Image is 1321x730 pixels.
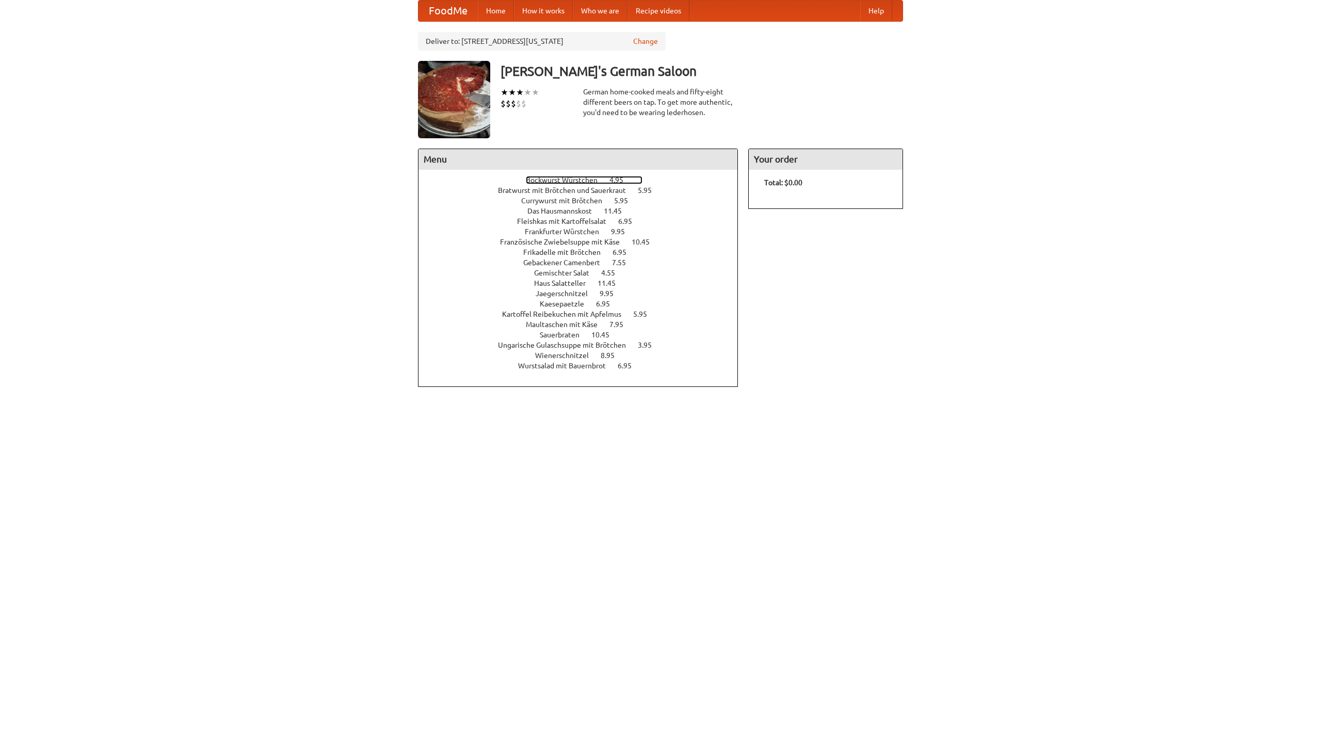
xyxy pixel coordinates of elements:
[501,87,508,98] li: ★
[591,331,620,339] span: 10.45
[596,300,620,308] span: 6.95
[523,248,646,256] a: Frikadelle mit Brötchen 6.95
[601,269,625,277] span: 4.55
[418,32,666,51] div: Deliver to: [STREET_ADDRESS][US_STATE]
[502,310,632,318] span: Kartoffel Reibekuchen mit Apfelmus
[500,238,630,246] span: Französische Zwiebelsuppe mit Käse
[618,217,642,225] span: 6.95
[534,269,600,277] span: Gemischter Salat
[517,217,617,225] span: Fleishkas mit Kartoffelsalat
[506,98,511,109] li: $
[540,300,629,308] a: Kaesepaetzle 6.95
[613,248,637,256] span: 6.95
[618,362,642,370] span: 6.95
[601,351,625,360] span: 8.95
[609,320,634,329] span: 7.95
[749,149,903,170] h4: Your order
[600,289,624,298] span: 9.95
[540,300,594,308] span: Kaesepaetzle
[540,331,629,339] a: Sauerbraten 10.45
[418,1,478,21] a: FoodMe
[604,207,632,215] span: 11.45
[764,179,802,187] b: Total: $0.00
[521,98,526,109] li: $
[534,279,635,287] a: Haus Salatteller 11.45
[514,1,573,21] a: How it works
[501,61,903,82] h3: [PERSON_NAME]'s German Saloon
[573,1,627,21] a: Who we are
[527,207,602,215] span: Das Hausmannskost
[535,351,599,360] span: Wienerschnitzel
[521,197,613,205] span: Currywurst mit Brötchen
[517,217,651,225] a: Fleishkas mit Kartoffelsalat 6.95
[525,228,644,236] a: Frankfurter Würstchen 9.95
[633,36,658,46] a: Change
[518,362,651,370] a: Wurstsalad mit Bauernbrot 6.95
[534,279,596,287] span: Haus Salatteller
[598,279,626,287] span: 11.45
[526,176,608,184] span: Bockwurst Würstchen
[498,341,636,349] span: Ungarische Gulaschsuppe mit Brötchen
[638,341,662,349] span: 3.95
[612,258,636,267] span: 7.55
[523,258,610,267] span: Gebackener Camenbert
[638,186,662,194] span: 5.95
[536,289,598,298] span: Jaegerschnitzel
[583,87,738,118] div: German home-cooked meals and fifty-eight different beers on tap. To get more authentic, you'd nee...
[418,61,490,138] img: angular.jpg
[501,98,506,109] li: $
[418,149,737,170] h4: Menu
[526,320,642,329] a: Maultaschen mit Käse 7.95
[632,238,660,246] span: 10.45
[500,238,669,246] a: Französische Zwiebelsuppe mit Käse 10.45
[536,289,633,298] a: Jaegerschnitzel 9.95
[521,197,647,205] a: Currywurst mit Brötchen 5.95
[535,351,634,360] a: Wienerschnitzel 8.95
[498,341,671,349] a: Ungarische Gulaschsuppe mit Brötchen 3.95
[609,176,634,184] span: 4.95
[526,320,608,329] span: Maultaschen mit Käse
[525,228,609,236] span: Frankfurter Würstchen
[614,197,638,205] span: 5.95
[860,1,892,21] a: Help
[502,310,666,318] a: Kartoffel Reibekuchen mit Apfelmus 5.95
[508,87,516,98] li: ★
[534,269,634,277] a: Gemischter Salat 4.55
[526,176,642,184] a: Bockwurst Würstchen 4.95
[478,1,514,21] a: Home
[633,310,657,318] span: 5.95
[531,87,539,98] li: ★
[627,1,689,21] a: Recipe videos
[523,258,645,267] a: Gebackener Camenbert 7.55
[516,87,524,98] li: ★
[527,207,641,215] a: Das Hausmannskost 11.45
[611,228,635,236] span: 9.95
[498,186,671,194] a: Bratwurst mit Brötchen und Sauerkraut 5.95
[523,248,611,256] span: Frikadelle mit Brötchen
[518,362,616,370] span: Wurstsalad mit Bauernbrot
[516,98,521,109] li: $
[498,186,636,194] span: Bratwurst mit Brötchen und Sauerkraut
[511,98,516,109] li: $
[540,331,590,339] span: Sauerbraten
[524,87,531,98] li: ★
